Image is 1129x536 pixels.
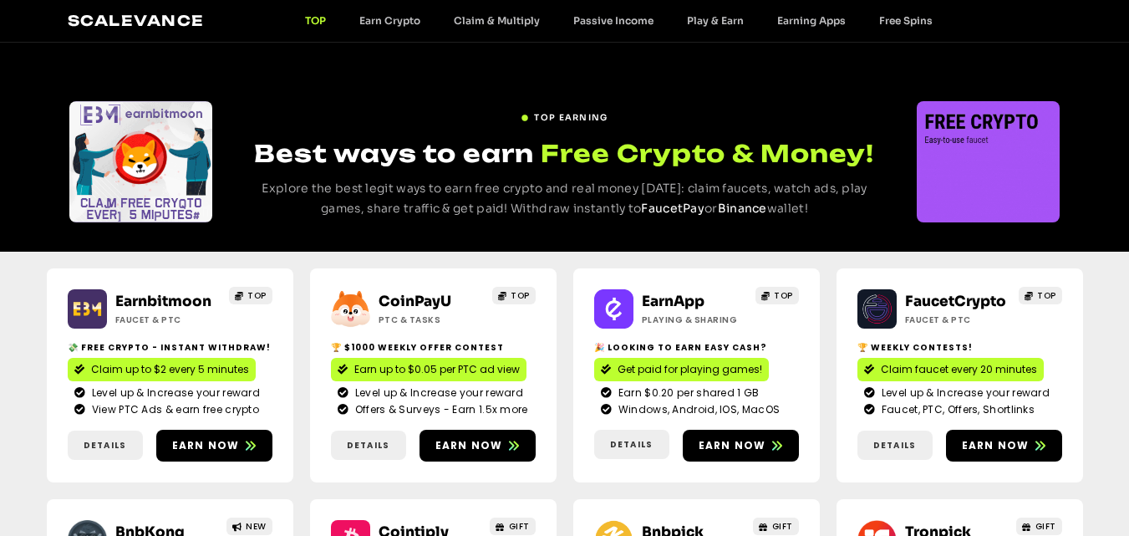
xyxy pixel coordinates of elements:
p: Explore the best legit ways to earn free crypto and real money [DATE]: claim faucets, watch ads, ... [243,179,886,219]
a: TOP EARNING [521,105,608,124]
a: TOP [492,287,536,304]
span: Earn up to $0.05 per PTC ad view [354,362,520,377]
span: Level up & Increase your reward [877,385,1050,401]
span: Details [873,439,916,452]
a: Get paid for playing games! [594,358,769,381]
a: Claim & Multiply [437,14,557,27]
a: Scalevance [68,12,205,29]
a: GIFT [753,518,799,535]
nav: Menu [288,14,949,27]
div: Slides [917,101,1060,222]
span: View PTC Ads & earn free crypto [88,402,259,417]
a: TOP [288,14,343,27]
a: NEW [226,518,272,535]
a: Details [857,431,933,460]
span: Details [84,439,126,452]
a: Earn Crypto [343,14,437,27]
a: Earning Apps [760,14,862,27]
span: TOP EARNING [534,111,608,124]
span: Get paid for playing games! [618,362,762,377]
a: FaucetCrypto [905,293,1006,310]
span: Level up & Increase your reward [351,385,523,401]
span: NEW [246,520,267,533]
h2: 🎉 Looking to Earn Easy Cash? [594,341,799,354]
span: TOP [774,289,793,302]
span: Offers & Surveys - Earn 1.5x more [351,402,528,417]
span: Faucet, PTC, Offers, Shortlinks [877,402,1035,417]
span: Earn now [699,438,766,453]
a: Binance [718,201,767,216]
a: CoinPayU [379,293,451,310]
a: Free Spins [862,14,949,27]
span: Earn now [172,438,240,453]
span: TOP [247,289,267,302]
a: Play & Earn [670,14,760,27]
a: Details [68,431,143,460]
span: GIFT [509,520,530,533]
a: EarnApp [642,293,704,310]
span: Details [610,438,653,451]
a: Details [594,430,669,459]
a: Details [331,431,406,460]
span: Earn now [962,438,1030,453]
a: Earn now [683,430,799,462]
span: TOP [511,289,530,302]
a: GIFT [490,518,536,535]
span: GIFT [1035,520,1056,533]
a: TOP [1019,287,1062,304]
h2: Faucet & PTC [115,314,220,326]
span: Best ways to earn [254,139,534,168]
a: Claim up to $2 every 5 minutes [68,358,256,381]
span: Earn now [435,438,503,453]
span: Claim up to $2 every 5 minutes [91,362,249,377]
span: Level up & Increase your reward [88,385,260,401]
span: GIFT [772,520,793,533]
h2: 💸 Free crypto - Instant withdraw! [68,341,272,354]
a: TOP [755,287,799,304]
a: Earn now [420,430,536,462]
span: Earn $0.20 per shared 1 GB [614,385,760,401]
a: TOP [229,287,272,304]
a: Earn up to $0.05 per PTC ad view [331,358,526,381]
a: Passive Income [557,14,670,27]
h2: 🏆 Weekly contests! [857,341,1062,354]
span: TOP [1037,289,1056,302]
h2: Playing & Sharing [642,314,746,326]
span: Details [347,439,389,452]
h2: Faucet & PTC [905,314,1009,326]
a: GIFT [1016,518,1062,535]
h2: 🏆 $1000 Weekly Offer contest [331,341,536,354]
span: Claim faucet every 20 minutes [881,362,1037,377]
a: Earn now [156,430,272,462]
span: Windows, Android, IOS, MacOS [614,402,780,417]
a: FaucetPay [641,201,704,216]
a: Earn now [946,430,1062,462]
div: Slides [69,101,212,222]
h2: ptc & Tasks [379,314,483,326]
span: Free Crypto & Money! [541,137,874,170]
a: Earnbitmoon [115,293,211,310]
a: Claim faucet every 20 minutes [857,358,1044,381]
